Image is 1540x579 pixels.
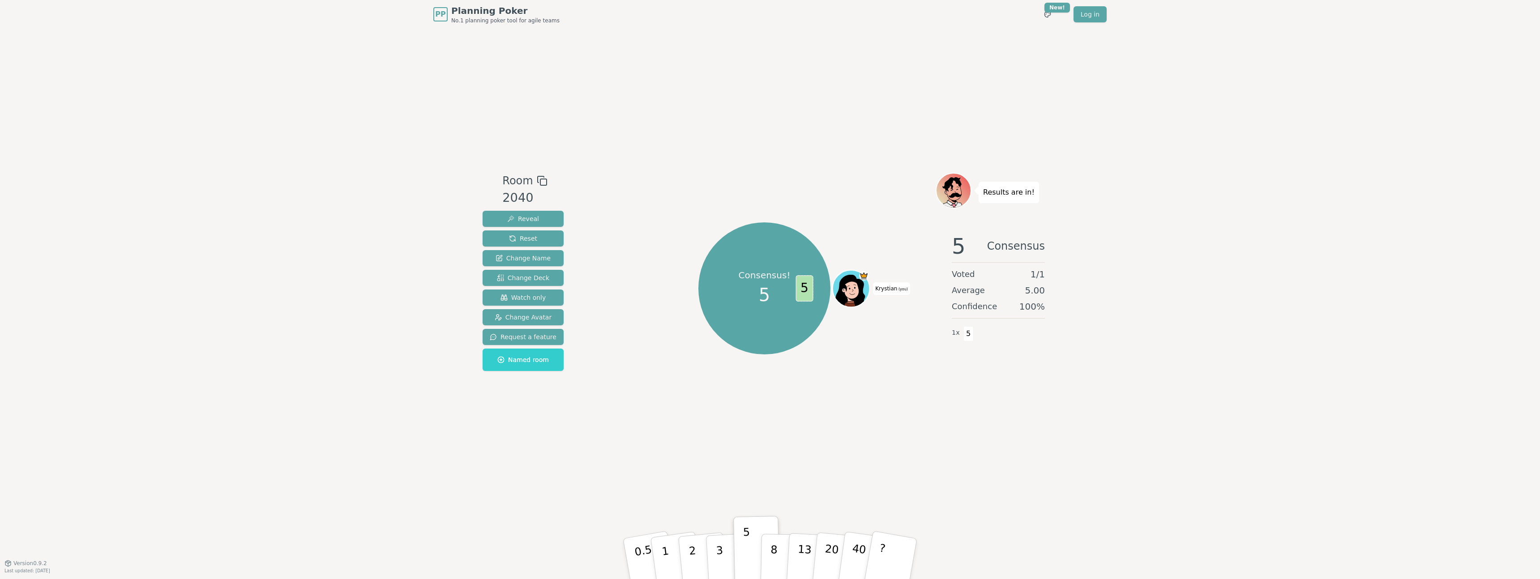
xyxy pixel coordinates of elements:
span: No.1 planning poker tool for agile teams [451,17,560,24]
span: 5.00 [1025,284,1045,297]
span: Voted [952,268,975,281]
span: 5 [952,235,966,257]
span: Confidence [952,300,997,313]
span: Change Avatar [495,313,552,322]
p: Results are in! [983,186,1035,199]
button: New! [1039,6,1056,22]
button: Named room [483,349,564,371]
span: 100 % [1019,300,1045,313]
button: Request a feature [483,329,564,345]
a: Log in [1074,6,1107,22]
span: Named room [497,355,549,364]
span: 1 / 1 [1031,268,1045,281]
div: New! [1044,3,1070,13]
button: Watch only [483,289,564,306]
button: Version0.9.2 [4,560,47,567]
span: 5 [759,281,770,308]
span: Planning Poker [451,4,560,17]
button: Change Avatar [483,309,564,325]
span: Room [502,173,533,189]
div: 2040 [502,189,547,207]
span: (you) [897,287,908,291]
button: Reveal [483,211,564,227]
span: Reveal [507,214,539,223]
a: PPPlanning PokerNo.1 planning poker tool for agile teams [433,4,560,24]
button: Change Name [483,250,564,266]
button: Reset [483,230,564,247]
span: Change Name [496,254,551,263]
span: Request a feature [490,332,556,341]
span: Average [952,284,985,297]
button: Change Deck [483,270,564,286]
span: Watch only [500,293,546,302]
span: Change Deck [497,273,549,282]
span: Version 0.9.2 [13,560,47,567]
span: Consensus [987,235,1045,257]
span: 1 x [952,328,960,338]
p: 5 [743,526,751,574]
button: Click to change your avatar [834,271,868,306]
span: 5 [796,275,813,302]
span: Krystian is the host [859,271,868,281]
p: Consensus! [739,269,791,281]
span: 5 [963,326,974,341]
span: Click to change your name [873,282,910,295]
span: Reset [509,234,537,243]
span: Last updated: [DATE] [4,568,50,573]
span: PP [435,9,445,20]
